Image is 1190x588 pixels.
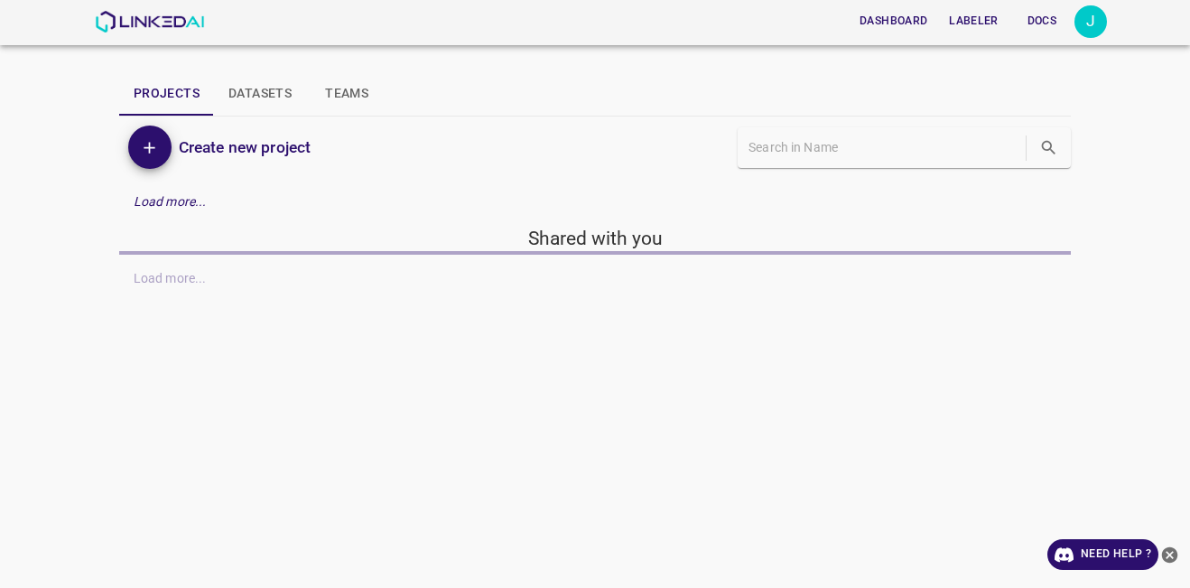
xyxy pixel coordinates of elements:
button: Dashboard [852,6,934,36]
img: LinkedAI [95,11,204,33]
button: Datasets [214,72,306,116]
em: Load more... [134,194,207,209]
a: Labeler [938,3,1009,40]
button: Docs [1013,6,1071,36]
button: Teams [306,72,387,116]
a: Need Help ? [1047,539,1158,570]
input: Search in Name [748,135,1022,161]
h6: Create new project [179,135,311,160]
button: close-help [1158,539,1181,570]
h5: Shared with you [119,226,1071,251]
div: J [1074,5,1107,38]
button: Add [128,126,172,169]
a: Dashboard [849,3,938,40]
button: Open settings [1074,5,1107,38]
a: Create new project [172,135,311,160]
div: Load more... [119,185,1071,219]
a: Docs [1009,3,1074,40]
button: Labeler [942,6,1005,36]
button: Projects [119,72,214,116]
button: search [1030,129,1067,166]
